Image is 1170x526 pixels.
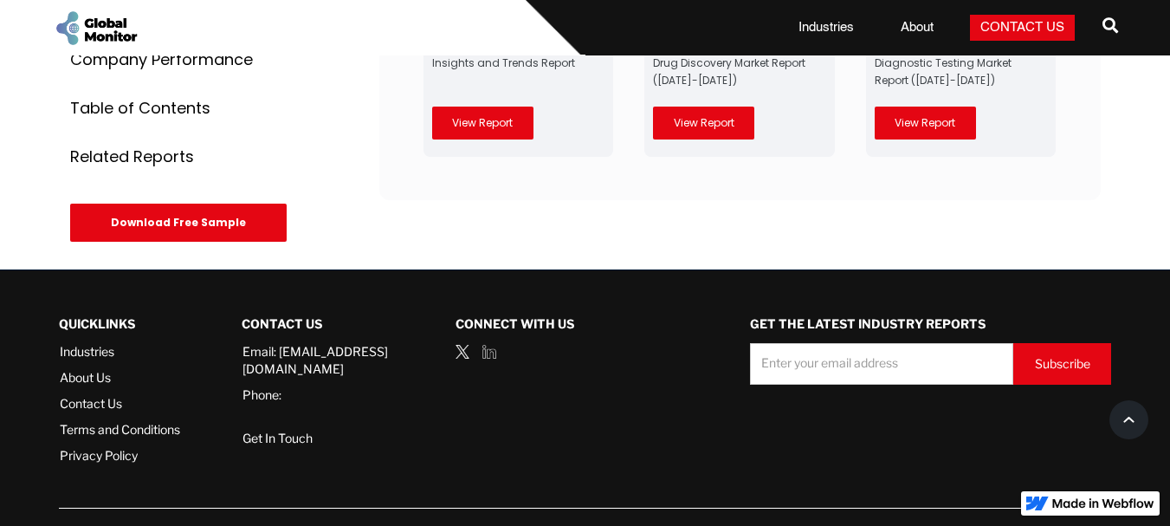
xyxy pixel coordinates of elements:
[242,316,322,331] strong: Contact Us
[53,9,139,48] a: home
[788,19,864,36] a: Industries
[70,204,287,242] div: Download Free Sample
[875,107,976,140] a: View Report
[60,369,180,386] a: About Us
[970,15,1075,41] a: Contact Us
[456,316,574,331] strong: Connect with us
[70,148,194,166] div: Related Reports
[750,316,986,331] strong: GET THE LATEST INDUSTRY REPORTS
[875,38,1034,88] a: Global [MEDICAL_DATA] Rapid Diagnostic Testing Market Report ([DATE]-[DATE])
[890,19,944,36] a: About
[70,91,338,126] a: Table of Contents
[1102,10,1118,45] a: 
[242,343,411,378] a: Email: [EMAIL_ADDRESS][DOMAIN_NAME]
[60,343,180,360] a: Industries
[1013,343,1111,385] input: Subscribe
[60,421,180,438] a: Terms and Conditions
[59,305,180,343] div: QUICKLINKS
[70,100,210,117] div: Table of Contents
[70,51,253,68] div: Company Performance
[653,107,754,140] a: View Report
[60,447,180,464] a: Privacy Policy
[432,38,575,70] a: Global Biosimilars Market Insights and Trends Report
[70,140,338,174] a: Related Reports
[653,38,806,88] a: Global Computer-Simulated Drug Discovery Market Report ([DATE]-[DATE])
[432,107,533,140] a: View Report
[1052,498,1154,509] img: Made in Webflow
[242,412,313,447] a: Get In Touch
[1102,13,1118,37] span: 
[70,42,338,77] a: Company Performance
[750,343,1013,385] input: Enter your email address
[60,395,180,412] a: Contact Us
[750,343,1111,385] form: Demo Request
[242,386,281,404] a: Phone:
